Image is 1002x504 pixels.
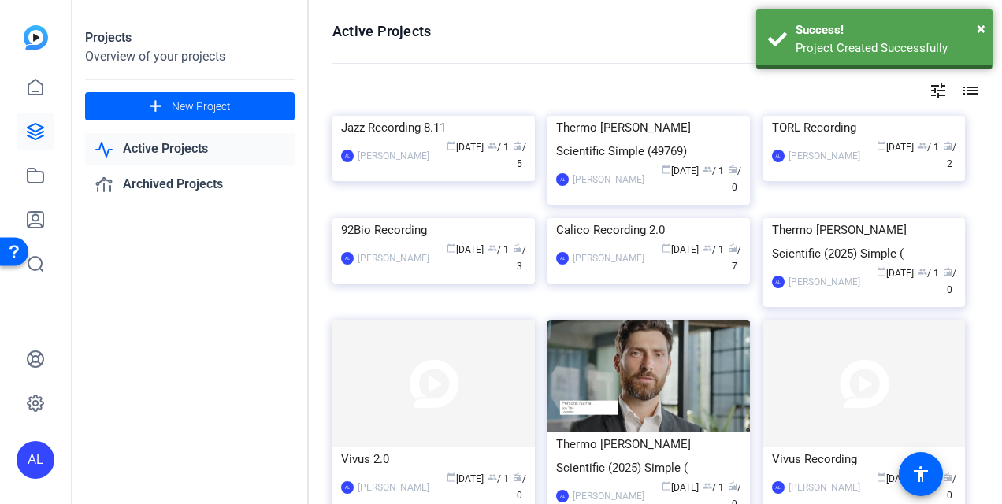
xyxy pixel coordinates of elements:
[172,98,231,115] span: New Project
[703,482,724,493] span: / 1
[513,473,526,501] span: / 0
[943,142,956,169] span: / 2
[772,447,957,471] div: Vivus Recording
[943,268,956,295] span: / 0
[703,165,712,174] span: group
[728,481,737,491] span: radio
[447,472,456,482] span: calendar_today
[703,244,724,255] span: / 1
[17,441,54,479] div: AL
[488,473,509,484] span: / 1
[772,116,957,139] div: TORL Recording
[513,472,522,482] span: radio
[332,22,431,41] h1: Active Projects
[918,141,927,150] span: group
[772,276,785,288] div: AL
[728,244,741,272] span: / 7
[877,267,886,276] span: calendar_today
[943,267,952,276] span: radio
[911,465,930,484] mat-icon: accessibility
[573,488,644,504] div: [PERSON_NAME]
[877,472,886,482] span: calendar_today
[728,165,741,193] span: / 0
[488,472,497,482] span: group
[877,268,914,279] span: [DATE]
[85,47,295,66] div: Overview of your projects
[918,142,939,153] span: / 1
[877,141,886,150] span: calendar_today
[877,142,914,153] span: [DATE]
[772,150,785,162] div: AL
[662,481,671,491] span: calendar_today
[728,243,737,253] span: radio
[703,165,724,176] span: / 1
[85,28,295,47] div: Projects
[24,25,48,50] img: blue-gradient.svg
[789,274,860,290] div: [PERSON_NAME]
[146,97,165,117] mat-icon: add
[796,39,981,57] div: Project Created Successfully
[789,148,860,164] div: [PERSON_NAME]
[662,482,699,493] span: [DATE]
[772,481,785,494] div: AL
[556,432,741,480] div: Thermo [PERSON_NAME] Scientific (2025) Simple (
[772,218,957,265] div: Thermo [PERSON_NAME] Scientific (2025) Simple (
[85,133,295,165] a: Active Projects
[447,473,484,484] span: [DATE]
[358,480,429,495] div: [PERSON_NAME]
[929,81,948,100] mat-icon: tune
[918,268,939,279] span: / 1
[556,490,569,502] div: AL
[943,473,956,501] span: / 0
[703,481,712,491] span: group
[703,243,712,253] span: group
[977,17,985,40] button: Close
[85,169,295,201] a: Archived Projects
[943,141,952,150] span: radio
[943,472,952,482] span: radio
[789,480,860,495] div: [PERSON_NAME]
[341,481,354,494] div: AL
[877,473,914,484] span: [DATE]
[341,447,526,471] div: Vivus 2.0
[959,81,978,100] mat-icon: list
[977,19,985,38] span: ×
[796,21,981,39] div: Success!
[918,267,927,276] span: group
[728,165,737,174] span: radio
